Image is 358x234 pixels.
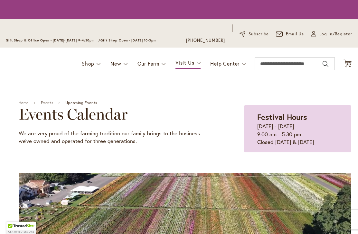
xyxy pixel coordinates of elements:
[6,222,36,234] div: TrustedSite Certified
[276,31,304,37] a: Email Us
[19,101,29,105] a: Home
[41,101,53,105] a: Events
[249,31,269,37] span: Subscribe
[110,60,121,67] span: New
[19,105,212,123] h2: Events Calendar
[319,31,352,37] span: Log In/Register
[186,37,225,44] a: [PHONE_NUMBER]
[210,60,240,67] span: Help Center
[311,31,352,37] a: Log In/Register
[137,60,159,67] span: Our Farm
[323,59,328,69] button: Search
[100,38,156,42] span: Gift Shop Open - [DATE] 10-3pm
[82,60,94,67] span: Shop
[65,101,97,105] span: Upcoming Events
[257,112,307,122] strong: Festival Hours
[175,59,194,66] span: Visit Us
[240,31,269,37] a: Subscribe
[286,31,304,37] span: Email Us
[19,130,212,145] p: We are very proud of the farming tradition our family brings to the business we've owned and oper...
[6,38,100,42] span: Gift Shop & Office Open - [DATE]-[DATE] 9-4:30pm /
[257,122,338,146] p: [DATE] - [DATE] 9:00 am - 5:30 pm Closed [DATE] & [DATE]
